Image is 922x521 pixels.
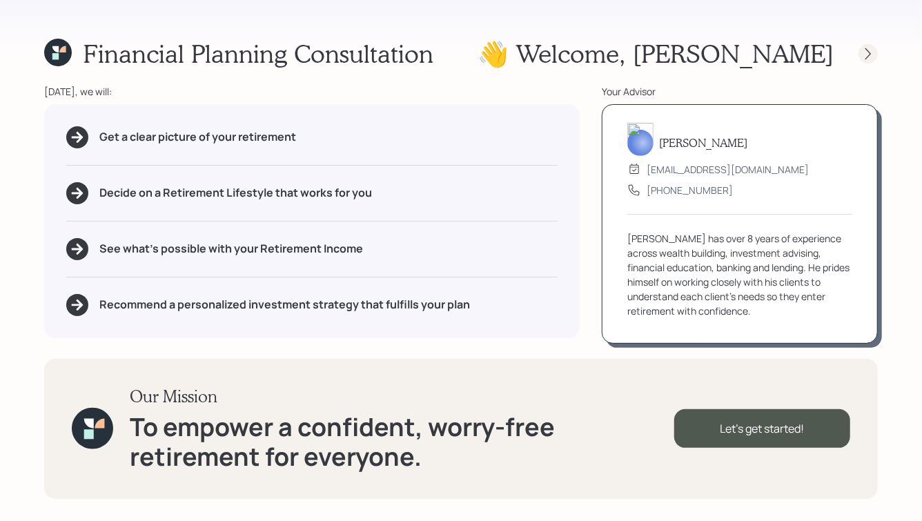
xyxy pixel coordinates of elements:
[627,231,852,318] div: [PERSON_NAME] has over 8 years of experience across wealth building, investment advising, financi...
[44,84,580,99] div: [DATE], we will:
[99,242,363,255] h5: See what's possible with your Retirement Income
[83,39,433,68] h1: Financial Planning Consultation
[99,186,372,199] h5: Decide on a Retirement Lifestyle that works for you
[99,298,470,311] h5: Recommend a personalized investment strategy that fulfills your plan
[130,386,674,406] h3: Our Mission
[602,84,878,99] div: Your Advisor
[627,123,654,156] img: james-distasi-headshot.png
[478,39,834,68] h1: 👋 Welcome , [PERSON_NAME]
[674,409,850,448] div: Let's get started!
[647,183,733,197] div: [PHONE_NUMBER]
[130,412,674,471] h1: To empower a confident, worry-free retirement for everyone.
[647,162,809,177] div: [EMAIL_ADDRESS][DOMAIN_NAME]
[99,130,296,144] h5: Get a clear picture of your retirement
[659,136,747,149] h5: [PERSON_NAME]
